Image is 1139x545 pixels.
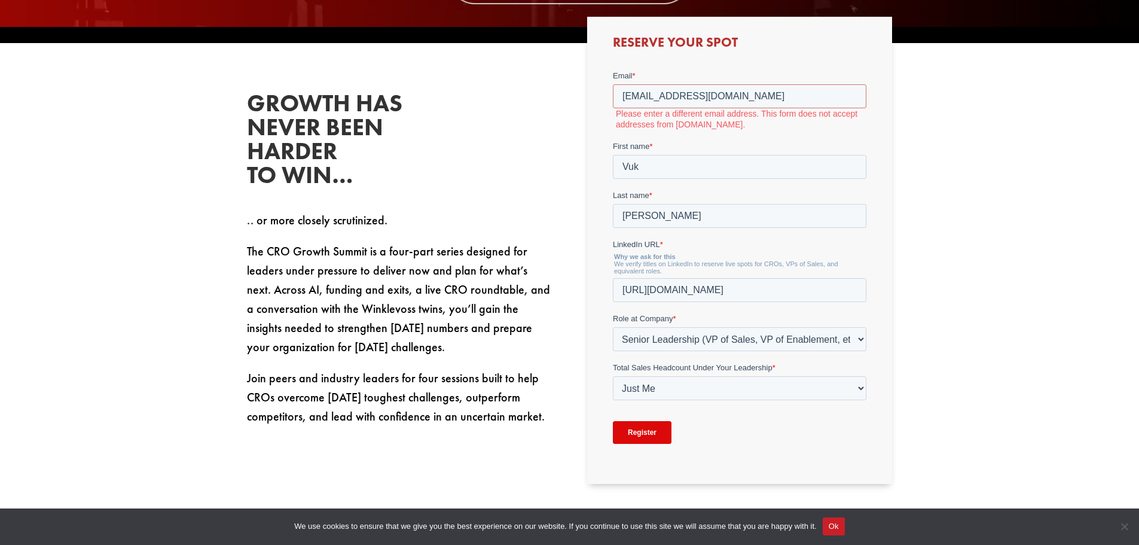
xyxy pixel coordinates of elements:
[247,243,550,355] span: The CRO Growth Summit is a four-part series designed for leaders under pressure to deliver now an...
[823,517,845,535] button: Ok
[613,36,866,55] h3: Reserve Your Spot
[247,212,387,228] span: .. or more closely scrutinized.
[1118,520,1130,532] span: No
[613,70,866,465] iframe: Form 0
[294,520,816,532] span: We use cookies to ensure that we give you the best experience on our website. If you continue to ...
[247,370,545,424] span: Join peers and industry leaders for four sessions built to help CROs overcome [DATE] toughest cha...
[247,92,426,193] h2: Growth has never been harder to win…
